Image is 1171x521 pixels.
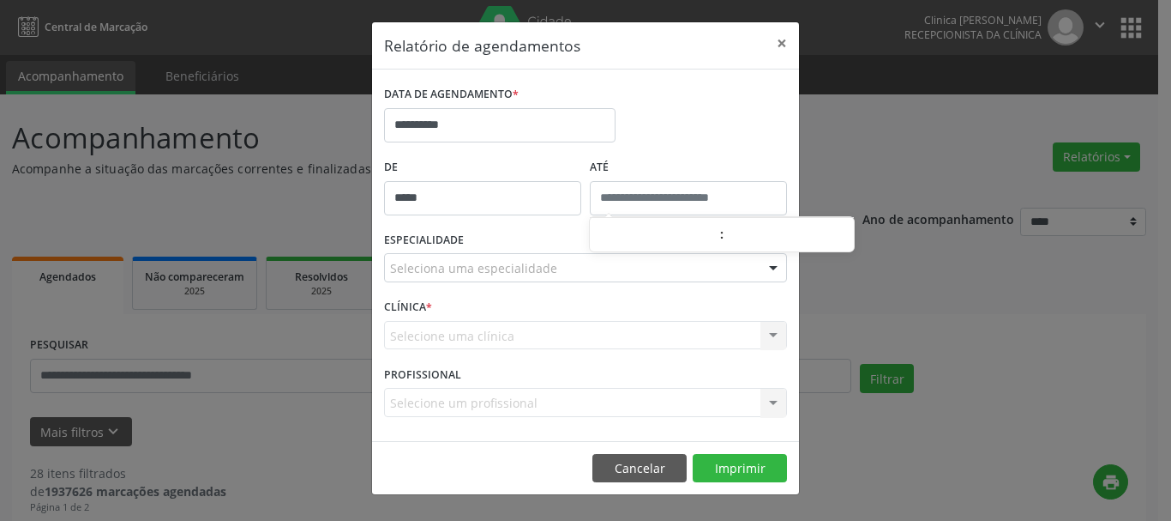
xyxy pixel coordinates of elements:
[384,154,581,181] label: De
[592,454,687,483] button: Cancelar
[590,219,719,253] input: Hour
[384,82,519,108] label: DATA DE AGENDAMENTO
[384,227,464,254] label: ESPECIALIDADE
[590,154,787,181] label: ATÉ
[693,454,787,483] button: Imprimir
[384,294,432,321] label: CLÍNICA
[384,361,461,388] label: PROFISSIONAL
[719,217,724,251] span: :
[724,219,854,253] input: Minute
[384,34,580,57] h5: Relatório de agendamentos
[765,22,799,64] button: Close
[390,259,557,277] span: Seleciona uma especialidade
